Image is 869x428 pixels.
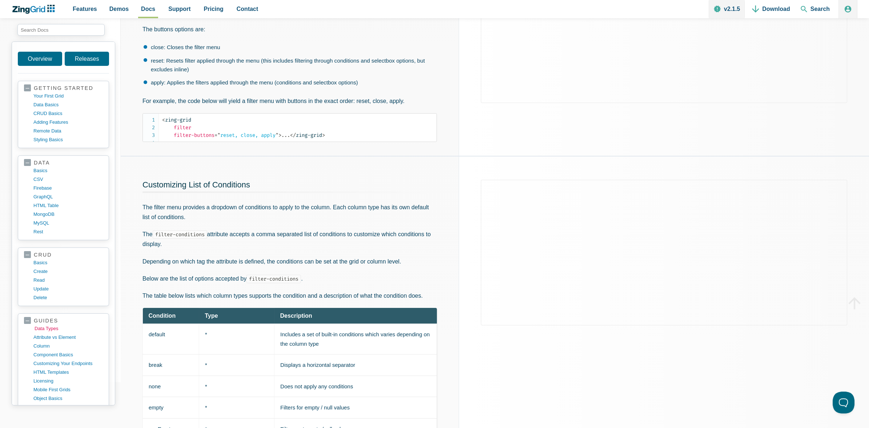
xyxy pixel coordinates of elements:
li: reset: Resets filter applied through the menu (this includes filtering through conditions and sel... [144,56,437,74]
a: firebase [33,184,103,193]
span: zing-grid [290,132,322,138]
a: getting started [24,85,103,92]
a: licensing [33,377,103,385]
a: Overview [18,52,62,66]
a: CRUD basics [33,109,103,118]
a: update [33,285,103,293]
a: Customizing List of Conditions [142,180,250,189]
p: The table below lists which column types supports the condition and a description of what the con... [142,291,437,301]
span: </ [290,132,296,138]
td: empty [143,397,199,419]
p: The attribute accepts a comma separated list of conditions to customize which conditions to display. [142,229,437,249]
span: = [214,132,217,138]
p: The buttons options are: [142,24,437,34]
th: Type [199,308,274,324]
span: Docs [141,4,155,14]
a: basics [33,166,103,175]
li: apply: Applies the filters applied through the menu (conditions and selectbox options) [144,78,437,87]
td: Includes a set of built-in conditions which varies depending on the column type [274,324,437,354]
td: Filters for empty / null values [274,397,437,419]
td: break [143,354,199,376]
a: read [33,276,103,285]
td: Displays a horizontal separator [274,354,437,376]
span: reset, close, apply [214,132,278,138]
input: search input [17,24,105,36]
span: filter-buttons [174,132,214,138]
a: mobile first grids [33,385,103,394]
a: data types [35,324,104,333]
a: data basics [33,100,103,109]
a: delete [33,293,103,302]
td: Does not apply any conditions [274,376,437,397]
a: data [24,159,103,166]
span: Support [168,4,190,14]
span: > [322,132,325,138]
span: > [278,132,281,138]
span: " [217,132,220,138]
a: guides [24,317,103,324]
a: component basics [33,350,103,359]
td: default [143,324,199,354]
a: Attribute vs Element [33,333,103,342]
a: styling basics [33,135,103,144]
p: Depending on which tag the attribute is defined, the conditions can be set at the grid or column ... [142,257,437,266]
a: MySQL [33,219,103,227]
span: Features [73,4,97,14]
a: Releases [65,52,109,66]
li: close: Closes the filter menu [144,43,437,52]
a: rest [33,227,103,236]
iframe: Toggle Customer Support [833,392,854,413]
a: crud [24,251,103,258]
a: customizing your endpoints [33,359,103,368]
a: adding features [33,118,103,127]
td: none [143,376,199,397]
p: For example, the code below will yield a filter menu with buttons in the exact order: reset, clos... [142,96,437,106]
a: column [33,342,103,350]
code: filter-conditions [153,230,207,239]
a: your first grid [33,92,103,100]
span: filter [174,124,191,131]
p: Below are the list of options accepted by . [142,274,437,284]
span: < [162,117,165,123]
span: Pricing [204,4,224,14]
th: Description [274,308,437,324]
a: object basics [33,394,103,403]
a: using CSS [33,403,103,412]
code: filter-conditions [246,275,301,283]
a: create [33,267,103,276]
a: basics [33,258,103,267]
a: remote data [33,127,103,135]
span: Demos [109,4,129,14]
a: MongoDB [33,210,103,219]
a: HTML templates [33,368,103,377]
p: The filter menu provides a dropdown of conditions to apply to the column. Each column type has it... [142,202,437,222]
code: ... [162,116,436,139]
a: ZingChart Logo. Click to return to the homepage [12,5,59,14]
th: Condition [143,308,199,324]
a: GraphQL [33,193,103,201]
a: CSV [33,175,103,184]
span: " [275,132,278,138]
span: zing-grid [162,117,191,123]
a: HTML table [33,201,103,210]
span: Contact [237,4,258,14]
iframe: Demo loaded in iFrame [481,180,847,325]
